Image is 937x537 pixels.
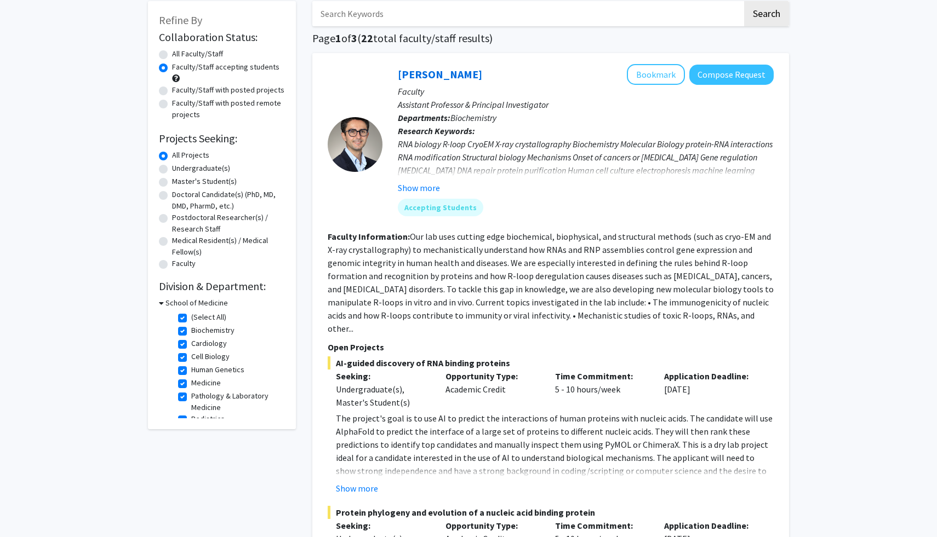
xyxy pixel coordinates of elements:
span: 22 [361,31,373,45]
p: Time Commitment: [555,519,648,532]
button: Show more [398,181,440,194]
span: Protein phylogeny and evolution of a nucleic acid binding protein [328,506,774,519]
p: The project's goal is to use AI to predict the interactions of human proteins with nucleic acids.... [336,412,774,504]
label: Pathology & Laboratory Medicine [191,390,282,413]
button: Search [744,1,789,26]
label: Cardiology [191,338,227,349]
label: Undergraduate(s) [172,163,230,174]
h2: Collaboration Status: [159,31,285,44]
p: Opportunity Type: [445,519,539,532]
label: Master's Student(s) [172,176,237,187]
label: Faculty/Staff accepting students [172,61,279,73]
label: Cell Biology [191,351,230,362]
mat-chip: Accepting Students [398,199,483,216]
h1: Page of ( total faculty/staff results) [312,32,789,45]
p: Seeking: [336,519,429,532]
span: AI-guided discovery of RNA binding proteins [328,356,774,369]
label: Biochemistry [191,325,235,336]
p: Assistant Professor & Principal Investigator [398,98,774,111]
label: All Projects [172,149,209,161]
span: 1 [335,31,341,45]
label: Human Genetics [191,364,244,376]
label: Faculty/Staff with posted remote projects [172,97,285,120]
p: Open Projects [328,340,774,354]
label: Medicine [191,377,221,389]
h3: School of Medicine [165,297,228,309]
p: Opportunity Type: [445,369,539,383]
label: Postdoctoral Researcher(s) / Research Staff [172,212,285,235]
b: Research Keywords: [398,125,475,136]
label: Doctoral Candidate(s) (PhD, MD, DMD, PharmD, etc.) [172,189,285,212]
div: Undergraduate(s), Master's Student(s) [336,383,429,409]
fg-read-more: Our lab uses cutting edge biochemical, biophysical, and structural methods (such as cryo-EM and X... [328,231,774,334]
button: Add Charles Bou-Nader to Bookmarks [627,64,685,85]
span: Biochemistry [450,112,496,123]
label: Medical Resident(s) / Medical Fellow(s) [172,235,285,258]
b: Faculty Information: [328,231,410,242]
span: Refine By [159,13,202,27]
div: 5 - 10 hours/week [547,369,656,409]
button: Show more [336,482,378,495]
p: Faculty [398,85,774,98]
b: Departments: [398,112,450,123]
label: Pediatrics [191,413,225,425]
h2: Projects Seeking: [159,132,285,145]
h2: Division & Department: [159,280,285,293]
div: [DATE] [656,369,765,409]
p: Application Deadline: [664,369,757,383]
p: Time Commitment: [555,369,648,383]
div: Academic Credit [437,369,547,409]
p: Seeking: [336,369,429,383]
input: Search Keywords [312,1,742,26]
label: Faculty/Staff with posted projects [172,84,284,96]
a: [PERSON_NAME] [398,67,482,81]
span: 3 [351,31,357,45]
label: (Select All) [191,311,226,323]
div: RNA biology R-loop CryoEM X-ray crystallography Biochemistry Molecular Biology protein-RNA intera... [398,137,774,190]
label: All Faculty/Staff [172,48,223,60]
iframe: Chat [8,488,47,529]
button: Compose Request to Charles Bou-Nader [689,65,774,85]
p: Application Deadline: [664,519,757,532]
label: Faculty [172,258,196,269]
